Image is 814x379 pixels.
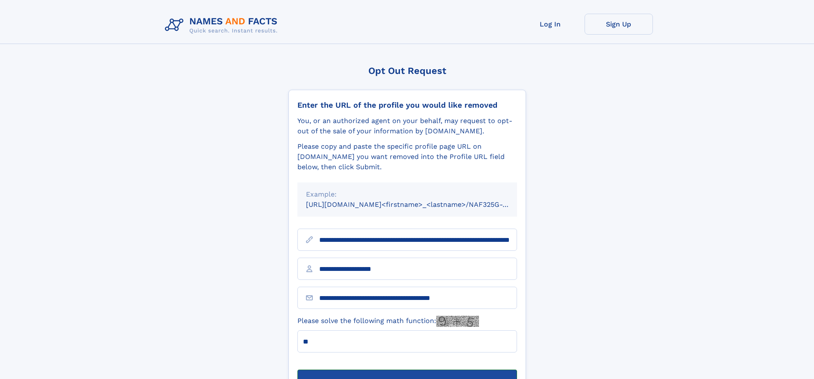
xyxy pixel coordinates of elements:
[306,189,508,200] div: Example:
[297,116,517,136] div: You, or an authorized agent on your behalf, may request to opt-out of the sale of your informatio...
[297,316,479,327] label: Please solve the following math function:
[288,65,526,76] div: Opt Out Request
[306,200,533,209] small: [URL][DOMAIN_NAME]<firstname>_<lastname>/NAF325G-xxxxxxxx
[297,100,517,110] div: Enter the URL of the profile you would like removed
[162,14,285,37] img: Logo Names and Facts
[585,14,653,35] a: Sign Up
[297,141,517,172] div: Please copy and paste the specific profile page URL on [DOMAIN_NAME] you want removed into the Pr...
[516,14,585,35] a: Log In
